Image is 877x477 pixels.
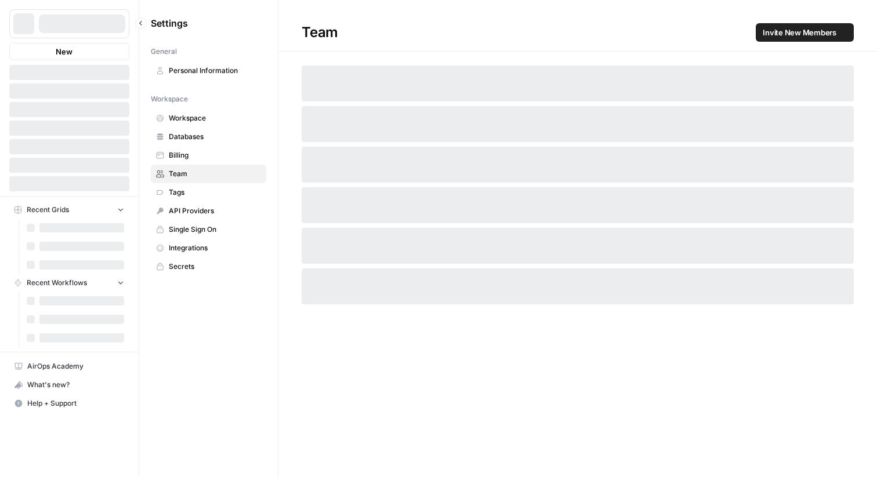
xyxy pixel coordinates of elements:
[278,23,877,42] div: Team
[169,224,261,235] span: Single Sign On
[151,165,266,183] a: Team
[9,357,129,376] a: AirOps Academy
[151,46,177,57] span: General
[56,46,73,57] span: New
[151,61,266,80] a: Personal Information
[169,206,261,216] span: API Providers
[169,187,261,198] span: Tags
[169,169,261,179] span: Team
[9,274,129,292] button: Recent Workflows
[10,376,129,394] div: What's new?
[169,65,261,76] span: Personal Information
[9,43,129,60] button: New
[756,23,854,42] button: Invite New Members
[151,16,188,30] span: Settings
[9,201,129,219] button: Recent Grids
[169,243,261,253] span: Integrations
[169,150,261,161] span: Billing
[151,146,266,165] a: Billing
[27,278,87,288] span: Recent Workflows
[151,257,266,276] a: Secrets
[169,132,261,142] span: Databases
[151,220,266,239] a: Single Sign On
[169,261,261,272] span: Secrets
[151,94,188,104] span: Workspace
[151,183,266,202] a: Tags
[27,398,124,409] span: Help + Support
[27,205,69,215] span: Recent Grids
[151,109,266,128] a: Workspace
[151,239,266,257] a: Integrations
[151,128,266,146] a: Databases
[9,394,129,413] button: Help + Support
[763,27,836,38] span: Invite New Members
[151,202,266,220] a: API Providers
[169,113,261,123] span: Workspace
[9,376,129,394] button: What's new?
[27,361,124,372] span: AirOps Academy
